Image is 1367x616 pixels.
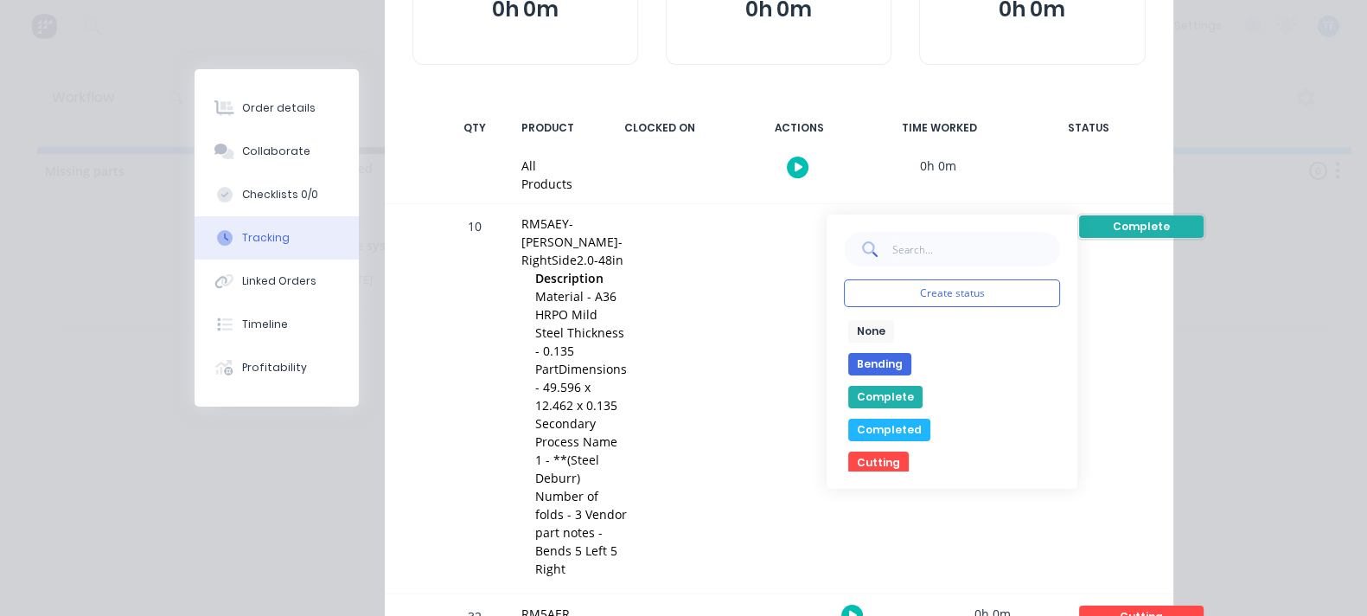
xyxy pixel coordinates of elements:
[928,204,1057,243] div: 0h 0m
[242,100,316,116] div: Order details
[195,260,359,303] button: Linked Orders
[242,317,288,332] div: Timeline
[195,173,359,216] button: Checklists 0/0
[535,288,627,577] span: Material - A36 HRPO Mild Steel Thickness - 0.135 PartDimensions - 49.596 x 12.462 x 0.135 Seconda...
[195,303,359,346] button: Timeline
[1079,215,1204,238] div: Complete
[848,452,909,474] button: Cutting
[521,215,627,269] div: RM5AEY-[PERSON_NAME]-RightSide2.0-48in
[595,110,725,146] div: CLOCKED ON
[892,232,1061,266] input: Search...
[242,360,307,375] div: Profitability
[535,269,604,287] span: Description
[195,130,359,173] button: Collaborate
[242,230,290,246] div: Tracking
[873,146,1003,185] div: 0h 0m
[449,110,501,146] div: QTY
[735,110,865,146] div: ACTIONS
[844,279,1060,307] button: Create status
[848,353,911,375] button: Bending
[242,187,318,202] div: Checklists 0/0
[521,157,572,193] div: All Products
[195,216,359,260] button: Tracking
[848,386,923,408] button: Complete
[511,110,584,146] div: PRODUCT
[848,320,894,343] button: None
[242,144,310,159] div: Collaborate
[195,346,359,389] button: Profitability
[1015,110,1162,146] div: STATUS
[1078,215,1204,239] button: Complete
[449,207,501,594] div: 10
[875,110,1005,146] div: TIME WORKED
[195,87,359,130] button: Order details
[242,273,316,289] div: Linked Orders
[848,419,930,441] button: Completed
